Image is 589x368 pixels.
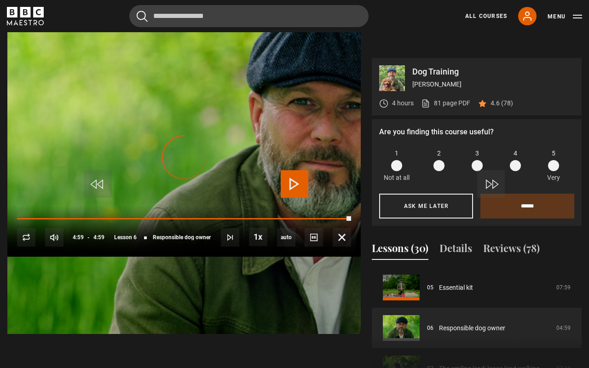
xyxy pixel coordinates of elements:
span: 1 [395,149,398,158]
button: Replay [17,228,35,247]
button: Submit the search query [137,11,148,22]
span: 2 [437,149,441,158]
button: Details [439,241,472,260]
button: Toggle navigation [548,12,582,21]
video-js: Video Player [7,58,361,257]
button: Next Lesson [221,228,239,247]
span: - [87,234,90,241]
svg: BBC Maestro [7,7,44,25]
button: Playback Rate [249,228,267,246]
span: Lesson 6 [114,235,137,240]
span: 4 [514,149,517,158]
button: Lessons (30) [372,241,428,260]
a: Responsible dog owner [439,323,505,333]
p: [PERSON_NAME] [412,80,574,89]
span: 3 [475,149,479,158]
button: Ask me later [379,194,473,218]
div: Current quality: 720p [277,228,295,247]
span: Responsible dog owner [153,235,211,240]
a: Essential kit [439,283,473,293]
span: auto [277,228,295,247]
div: Progress Bar [17,218,351,220]
button: Fullscreen [333,228,351,247]
p: Very [544,173,562,183]
a: All Courses [465,12,507,20]
p: Not at all [384,173,410,183]
p: Dog Training [412,68,574,76]
span: 4:59 [73,229,84,246]
a: 81 page PDF [421,98,470,108]
button: Reviews (78) [483,241,540,260]
p: 4.6 (78) [491,98,513,108]
span: 4:59 [93,229,104,246]
button: Mute [45,228,64,247]
input: Search [129,5,369,27]
p: Are you finding this course useful? [379,126,574,138]
span: 5 [552,149,555,158]
button: Captions [305,228,323,247]
p: 4 hours [392,98,414,108]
